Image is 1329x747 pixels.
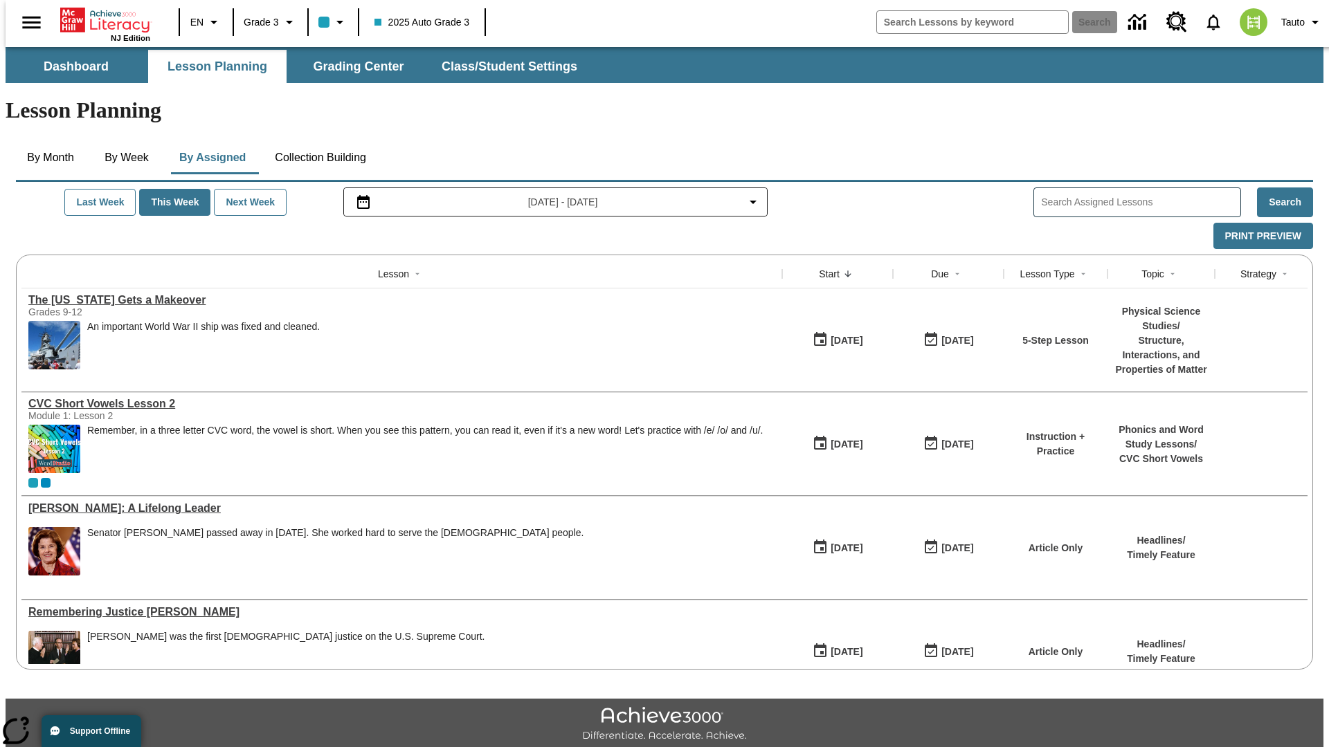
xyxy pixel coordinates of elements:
div: SubNavbar [6,50,590,83]
a: Remembering Justice O'Connor, Lessons [28,606,775,618]
button: Language: EN, Select a language [184,10,228,35]
div: OL 2025 Auto Grade 4 [41,478,51,488]
div: Lesson Type [1020,267,1074,281]
button: 10/13/25: First time the lesson was available [808,535,867,561]
button: Sort [840,266,856,282]
span: Lesson Planning [168,59,267,75]
button: This Week [139,189,210,216]
button: 10/15/25: Last day the lesson can be accessed [919,327,978,353]
button: Dashboard [7,50,145,83]
button: Collection Building [264,141,377,174]
a: Notifications [1195,4,1231,40]
p: Timely Feature [1127,548,1195,562]
p: Physical Science Studies / [1114,304,1208,333]
button: 10/13/25: First time the lesson was available [808,431,867,457]
img: A group of people gather near the USS Missouri [28,321,80,369]
div: An important World War II ship was fixed and cleaned. [87,321,320,333]
button: Support Offline [42,715,141,747]
button: Lesson Planning [148,50,287,83]
button: 10/13/25: Last day the lesson can be accessed [919,431,978,457]
a: Data Center [1120,3,1158,41]
div: Due [931,267,949,281]
span: [DATE] - [DATE] [528,195,598,210]
div: [DATE] [831,436,862,453]
div: Home [60,5,150,42]
button: Class/Student Settings [431,50,588,83]
button: Select a new avatar [1231,4,1276,40]
p: Headlines / [1127,637,1195,652]
button: Grade: Grade 3, Select a grade [238,10,303,35]
a: Dianne Feinstein: A Lifelong Leader, Lessons [28,502,775,515]
div: Lesson [378,267,409,281]
button: Open side menu [11,2,52,43]
div: [DATE] [941,539,973,557]
button: Sort [949,266,966,282]
div: CVC Short Vowels Lesson 2 [28,398,775,410]
button: By Week [92,141,161,174]
img: Senator Dianne Feinstein of California smiles with the U.S. flag behind her. [28,527,80,575]
input: search field [877,11,1068,33]
div: Topic [1141,267,1164,281]
p: Headlines / [1127,533,1195,548]
img: Achieve3000 Differentiate Accelerate Achieve [582,707,747,742]
div: Senator Dianne Feinstein passed away in September 2023. She worked hard to serve the American peo... [87,527,584,575]
div: Strategy [1240,267,1276,281]
p: 5-Step Lesson [1022,333,1089,348]
div: Dianne Feinstein: A Lifelong Leader [28,502,775,515]
div: Current Class [28,478,38,488]
a: CVC Short Vowels Lesson 2, Lessons [28,398,775,410]
p: Article Only [1029,645,1083,659]
div: [DATE] [831,332,862,349]
a: The Missouri Gets a Makeover, Lessons [28,294,775,306]
a: Resource Center, Will open in new tab [1158,3,1195,41]
span: NJ Edition [111,34,150,42]
p: Structure, Interactions, and Properties of Matter [1114,333,1208,377]
span: Class/Student Settings [442,59,577,75]
span: Grading Center [313,59,404,75]
button: 10/13/25: First time the lesson was available [808,638,867,665]
button: By Month [16,141,85,174]
span: EN [190,15,204,30]
div: [DATE] [941,643,973,661]
span: Tauto [1281,15,1305,30]
button: Grading Center [289,50,428,83]
div: Module 1: Lesson 2 [28,410,236,421]
button: 10/15/25: First time the lesson was available [808,327,867,353]
div: [DATE] [941,436,973,453]
button: Search [1257,187,1313,217]
a: Home [60,6,150,34]
div: [DATE] [941,332,973,349]
img: Chief Justice Warren Burger, wearing a black robe, holds up his right hand and faces Sandra Day O... [28,631,80,679]
button: Sort [1075,266,1092,282]
span: Grade 3 [244,15,279,30]
p: Instruction + Practice [1011,430,1101,459]
div: [PERSON_NAME] was the first [DEMOGRAPHIC_DATA] justice on the U.S. Supreme Court. [87,631,485,643]
p: Article Only [1029,541,1083,555]
span: Support Offline [70,726,130,736]
button: Last Week [64,189,136,216]
div: An important World War II ship was fixed and cleaned. [87,321,320,369]
button: Select the date range menu item [350,194,762,210]
img: avatar image [1240,8,1267,36]
button: Sort [1164,266,1181,282]
p: Phonics and Word Study Lessons / [1114,423,1208,452]
p: Timely Feature [1127,652,1195,666]
button: 10/13/25: Last day the lesson can be accessed [919,535,978,561]
div: Remember, in a three letter CVC word, the vowel is short. When you see this pattern, you can read... [87,425,763,473]
button: Print Preview [1213,223,1313,250]
div: Start [819,267,840,281]
button: Class color is light blue. Change class color [313,10,354,35]
p: CVC Short Vowels [1114,452,1208,466]
div: Remembering Justice O'Connor [28,606,775,618]
button: 10/13/25: Last day the lesson can be accessed [919,638,978,665]
button: Next Week [214,189,287,216]
svg: Collapse Date Range Filter [745,194,761,210]
button: Profile/Settings [1276,10,1329,35]
input: Search Assigned Lessons [1041,192,1240,212]
div: Sandra Day O'Connor was the first female justice on the U.S. Supreme Court. [87,631,485,679]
